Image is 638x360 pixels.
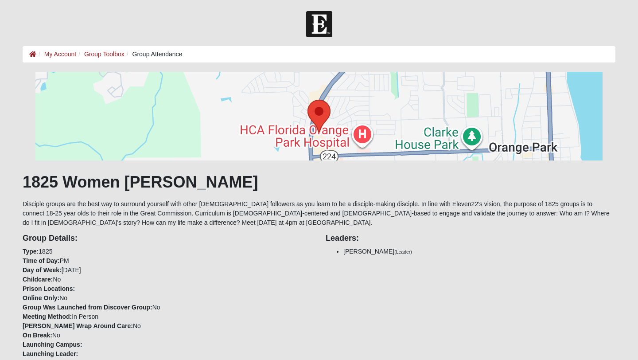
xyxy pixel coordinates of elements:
h4: Leaders: [326,234,615,243]
h4: Group Details: [23,234,312,243]
h1: 1825 Women [PERSON_NAME] [23,172,615,192]
strong: Day of Week: [23,266,62,274]
strong: On Break: [23,332,52,339]
li: [PERSON_NAME] [343,247,615,256]
strong: Meeting Method: [23,313,72,320]
strong: Prison Locations: [23,285,75,292]
strong: Time of Day: [23,257,60,264]
strong: Online Only: [23,294,59,301]
strong: Launching Campus: [23,341,82,348]
strong: [PERSON_NAME] Wrap Around Care: [23,322,133,329]
a: Group Toolbox [84,51,124,58]
img: Church of Eleven22 Logo [306,11,332,37]
strong: Group Was Launched from Discover Group: [23,304,152,311]
li: Group Attendance [124,50,183,59]
a: My Account [44,51,76,58]
strong: Type: [23,248,39,255]
small: (Leader) [394,249,412,254]
strong: Childcare: [23,276,53,283]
